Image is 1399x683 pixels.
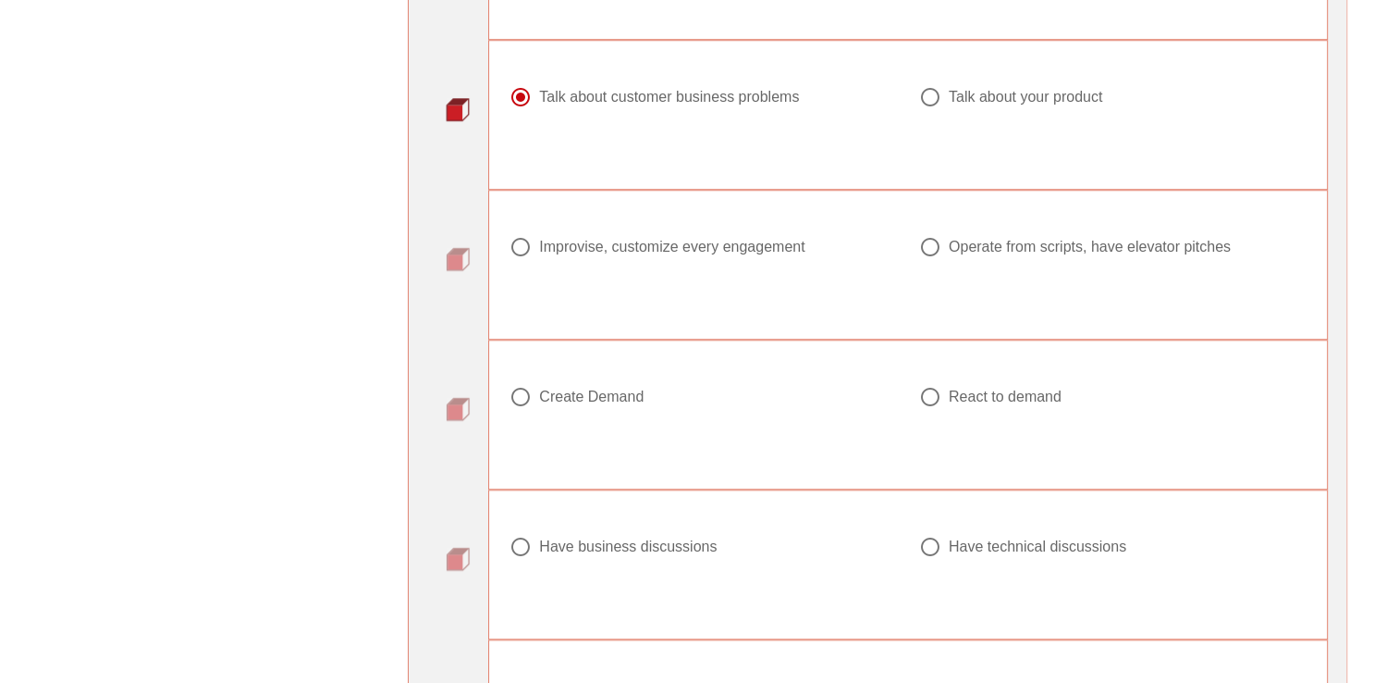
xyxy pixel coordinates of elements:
img: question-bullet.png [446,547,470,571]
div: Operate from scripts, have elevator pitches [949,238,1231,256]
div: Talk about your product [949,88,1102,106]
div: Have technical discussions [949,538,1126,556]
div: React to demand [949,388,1062,406]
img: question-bullet.png [446,247,470,271]
div: Improvise, customize every engagement [539,238,804,256]
div: Create Demand [539,388,644,406]
img: question-bullet.png [446,397,470,421]
div: Have business discussions [539,538,717,556]
img: question-bullet-actve.png [446,97,470,121]
div: Talk about customer business problems [539,88,799,106]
